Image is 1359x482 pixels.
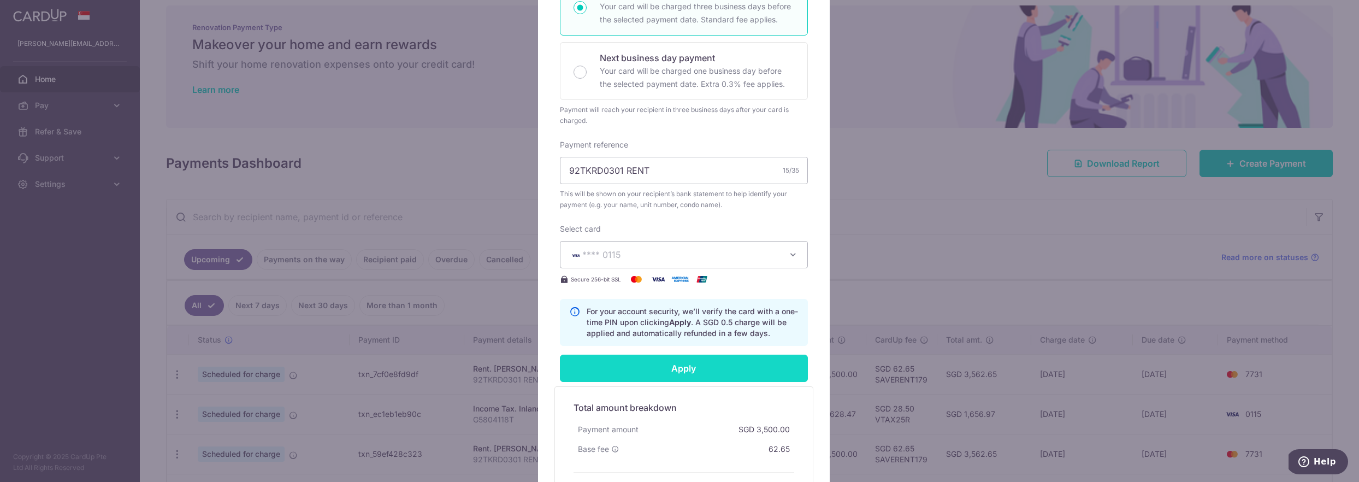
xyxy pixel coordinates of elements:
img: UnionPay [691,273,713,286]
img: VISA [569,251,582,259]
span: Secure 256-bit SSL [571,275,621,284]
img: Visa [647,273,669,286]
div: Payment amount [574,420,643,439]
p: For your account security, we’ll verify the card with a one-time PIN upon clicking . A SGD 0.5 ch... [587,306,799,339]
input: Apply [560,355,808,382]
b: Apply [669,318,691,327]
span: This will be shown on your recipient’s bank statement to help identify your payment (e.g. your na... [560,189,808,210]
h5: Total amount breakdown [574,401,794,414]
div: SGD 3,500.00 [734,420,794,439]
iframe: Opens a widget where you can find more information [1289,449,1348,477]
label: Select card [560,224,601,234]
img: American Express [669,273,691,286]
p: Next business day payment [600,51,794,64]
p: Your card will be charged one business day before the selected payment date. Extra 0.3% fee applies. [600,64,794,91]
div: 62.65 [764,439,794,459]
div: Payment will reach your recipient in three business days after your card is charged. [560,104,808,126]
span: Base fee [578,444,609,455]
div: 15/35 [783,165,799,176]
label: Payment reference [560,139,628,150]
img: Mastercard [625,273,647,286]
